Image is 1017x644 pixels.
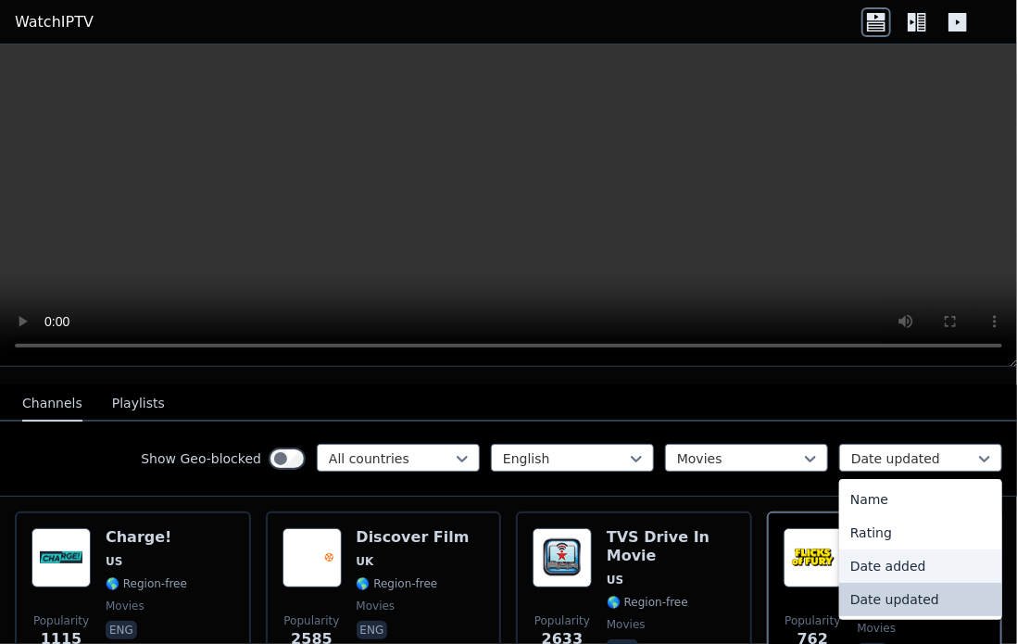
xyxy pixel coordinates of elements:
[839,516,1002,549] div: Rating
[357,554,374,569] span: UK
[141,449,261,468] label: Show Geo-blocked
[106,554,122,569] span: US
[607,573,623,587] span: US
[31,528,91,587] img: Charge!
[533,528,592,587] img: TVS Drive In Movie
[357,599,395,613] span: movies
[839,483,1002,516] div: Name
[282,528,342,587] img: Discover Film
[357,621,388,639] p: eng
[112,386,165,422] button: Playlists
[839,583,1002,616] div: Date updated
[106,528,187,547] h6: Charge!
[858,621,897,636] span: movies
[607,528,735,565] h6: TVS Drive In Movie
[607,595,688,610] span: 🌎 Region-free
[106,576,187,591] span: 🌎 Region-free
[357,528,470,547] h6: Discover Film
[15,11,94,33] a: WatchIPTV
[534,613,590,628] span: Popularity
[839,549,1002,583] div: Date added
[607,617,646,632] span: movies
[106,599,144,613] span: movies
[106,621,137,639] p: eng
[357,576,438,591] span: 🌎 Region-free
[785,613,840,628] span: Popularity
[33,613,89,628] span: Popularity
[283,613,339,628] span: Popularity
[22,386,82,422] button: Channels
[784,528,843,587] img: Flicks of Fury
